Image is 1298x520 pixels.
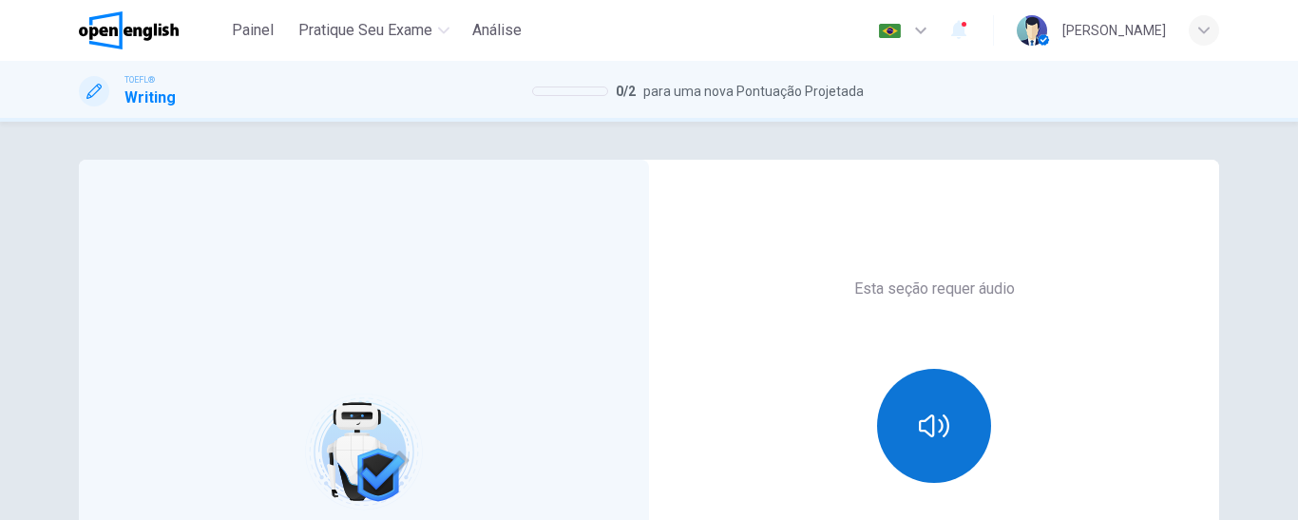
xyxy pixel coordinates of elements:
img: pt [878,24,902,38]
img: Profile picture [1017,15,1047,46]
button: Painel [222,13,283,48]
img: robot icon [303,392,424,512]
span: Painel [232,19,274,42]
h6: Esta seção requer áudio [854,278,1015,300]
button: Pratique seu exame [291,13,457,48]
span: TOEFL® [124,73,155,87]
span: Pratique seu exame [298,19,432,42]
h1: Writing [124,87,176,109]
button: Análise [465,13,529,48]
span: para uma nova Pontuação Projetada [643,80,864,103]
span: 0 / 2 [616,80,636,103]
span: Análise [472,19,522,42]
a: OpenEnglish logo [79,11,222,49]
img: OpenEnglish logo [79,11,179,49]
div: [PERSON_NAME] [1062,19,1166,42]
